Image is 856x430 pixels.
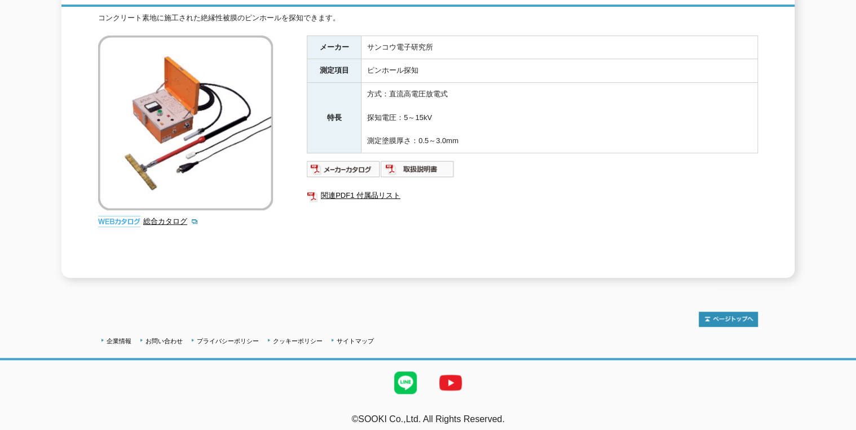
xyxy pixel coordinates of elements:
img: LINE [383,360,428,405]
a: 企業情報 [107,338,131,344]
img: トップページへ [699,312,758,327]
a: プライバシーポリシー [197,338,259,344]
td: ピンホール探知 [361,59,758,83]
img: メーカーカタログ [307,160,381,178]
th: 特長 [307,83,361,153]
a: サイトマップ [337,338,374,344]
a: メーカーカタログ [307,167,381,176]
td: サンコウ電子研究所 [361,36,758,59]
a: 総合カタログ [143,217,198,225]
img: ピンホール探知器 TO-150C [98,36,273,210]
div: コンクリート素地に施工された絶縁性被膜のピンホールを探知できます。 [98,12,758,24]
a: 関連PDF1 付属品リスト [307,188,758,203]
td: 方式：直流高電圧放電式 探知電圧：5～15kV 測定塗膜厚さ：0.5～3.0mm [361,83,758,153]
img: 取扱説明書 [381,160,455,178]
a: お問い合わせ [145,338,183,344]
a: クッキーポリシー [273,338,323,344]
th: メーカー [307,36,361,59]
th: 測定項目 [307,59,361,83]
img: YouTube [428,360,473,405]
a: 取扱説明書 [381,167,455,176]
img: webカタログ [98,216,140,227]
